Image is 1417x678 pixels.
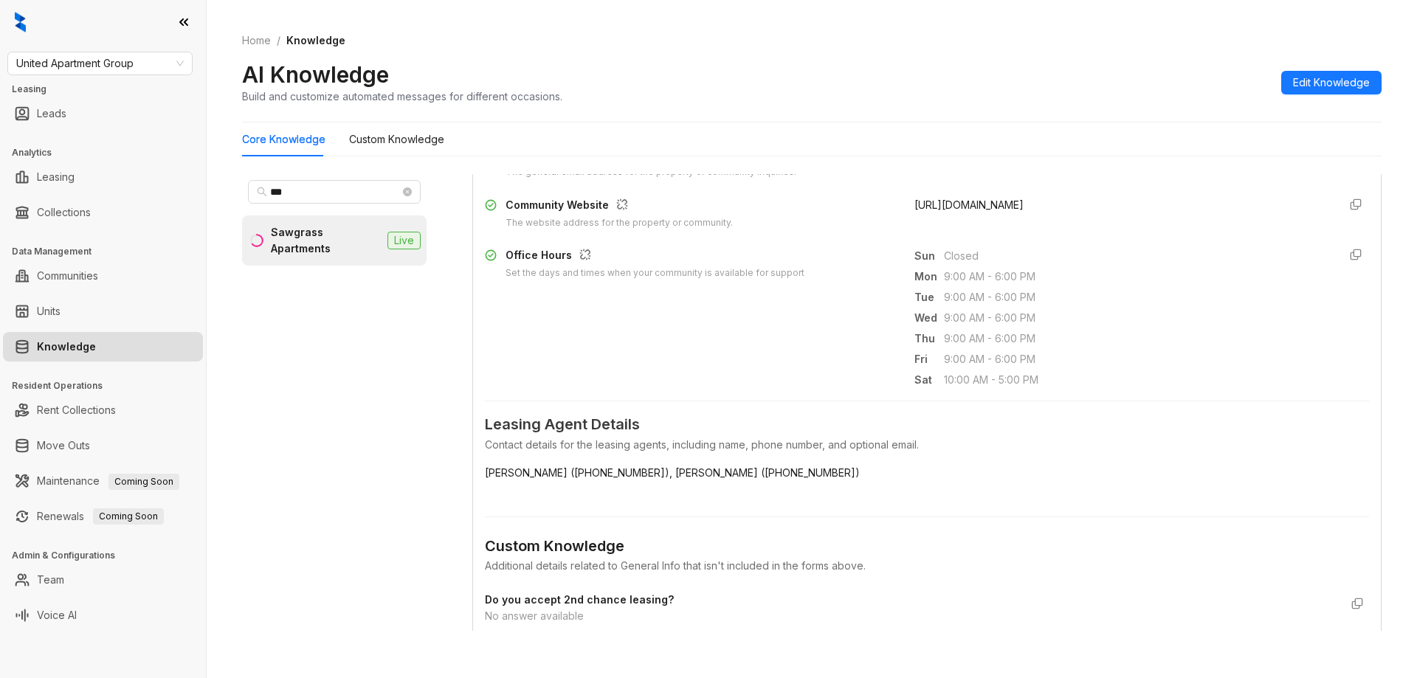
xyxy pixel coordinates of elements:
[944,248,1326,264] span: Closed
[3,395,203,425] li: Rent Collections
[3,502,203,531] li: Renewals
[506,197,733,216] div: Community Website
[485,558,1369,574] div: Additional details related to General Info that isn't included in the forms above.
[914,310,944,326] span: Wed
[485,608,1340,624] div: No answer available
[12,83,206,96] h3: Leasing
[1281,71,1382,94] button: Edit Knowledge
[37,261,98,291] a: Communities
[3,162,203,192] li: Leasing
[3,198,203,227] li: Collections
[12,379,206,392] h3: Resident Operations
[3,332,203,362] li: Knowledge
[485,465,1369,481] span: [PERSON_NAME] ([PHONE_NUMBER]), [PERSON_NAME] ([PHONE_NUMBER])
[37,502,164,531] a: RenewalsComing Soon
[914,289,944,305] span: Tue
[914,331,944,347] span: Thu
[277,32,280,49] li: /
[242,89,562,104] div: Build and customize automated messages for different occasions.
[93,508,164,525] span: Coming Soon
[3,565,203,595] li: Team
[16,52,184,75] span: United Apartment Group
[485,437,1369,453] div: Contact details for the leasing agents, including name, phone number, and optional email.
[37,431,90,460] a: Move Outs
[37,332,96,362] a: Knowledge
[403,187,412,196] span: close-circle
[37,601,77,630] a: Voice AI
[3,99,203,128] li: Leads
[914,248,944,264] span: Sun
[485,413,1369,436] span: Leasing Agent Details
[37,297,61,326] a: Units
[3,601,203,630] li: Voice AI
[349,131,444,148] div: Custom Knowledge
[914,269,944,285] span: Mon
[271,224,382,257] div: Sawgrass Apartments
[944,289,1326,305] span: 9:00 AM - 6:00 PM
[242,60,389,89] h2: AI Knowledge
[506,247,804,266] div: Office Hours
[506,216,733,230] div: The website address for the property or community.
[485,535,1369,558] div: Custom Knowledge
[257,187,267,197] span: search
[286,34,345,46] span: Knowledge
[914,198,1024,211] span: [URL][DOMAIN_NAME]
[944,372,1326,388] span: 10:00 AM - 5:00 PM
[914,372,944,388] span: Sat
[12,549,206,562] h3: Admin & Configurations
[944,331,1326,347] span: 9:00 AM - 6:00 PM
[242,131,325,148] div: Core Knowledge
[37,565,64,595] a: Team
[37,162,75,192] a: Leasing
[3,261,203,291] li: Communities
[914,351,944,367] span: Fri
[37,99,66,128] a: Leads
[239,32,274,49] a: Home
[944,269,1326,285] span: 9:00 AM - 6:00 PM
[3,466,203,496] li: Maintenance
[1293,75,1370,91] span: Edit Knowledge
[3,431,203,460] li: Move Outs
[485,593,674,606] strong: Do you accept 2nd chance leasing?
[387,232,421,249] span: Live
[506,266,804,280] div: Set the days and times when your community is available for support
[37,395,116,425] a: Rent Collections
[108,474,179,490] span: Coming Soon
[15,12,26,32] img: logo
[3,297,203,326] li: Units
[37,198,91,227] a: Collections
[12,245,206,258] h3: Data Management
[944,351,1326,367] span: 9:00 AM - 6:00 PM
[12,146,206,159] h3: Analytics
[944,310,1326,326] span: 9:00 AM - 6:00 PM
